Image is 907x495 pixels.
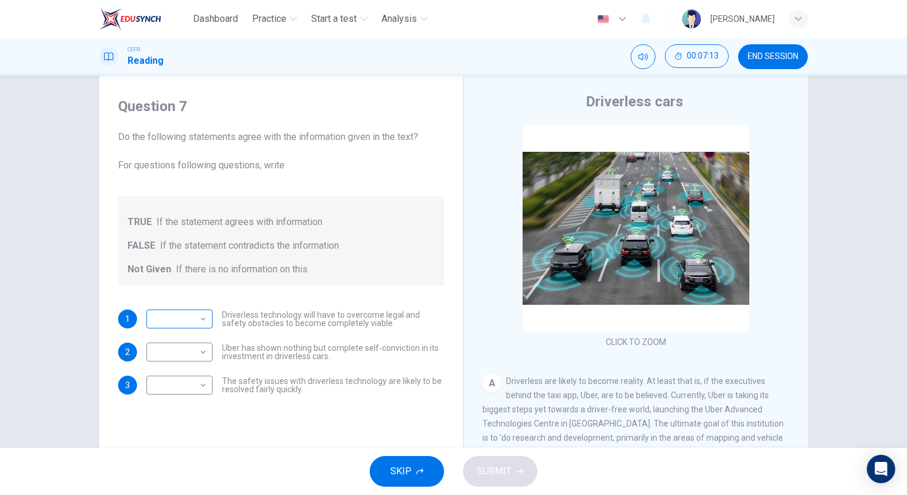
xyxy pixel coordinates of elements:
[128,54,164,68] h1: Reading
[188,8,243,30] button: Dashboard
[311,12,357,26] span: Start a test
[381,12,417,26] span: Analysis
[687,51,719,61] span: 00:07:13
[176,262,308,276] span: If there is no information on this
[482,376,784,457] span: Driverless are likely to become reality. At least that is, if the executives behind the taxi app,...
[222,344,444,360] span: Uber has shown nothing but complete self-conviction in its investment in driverless cars.
[128,215,152,229] span: TRUE
[118,97,444,116] h4: Question 7
[710,12,775,26] div: [PERSON_NAME]
[128,262,171,276] span: Not Given
[390,463,412,480] span: SKIP
[738,44,808,69] button: END SESSION
[482,374,501,393] div: A
[128,45,140,54] span: CEFR
[222,311,444,327] span: Driverless technology will have to overcome legal and safety obstacles to become completely viable.
[99,7,188,31] a: EduSynch logo
[247,8,302,30] button: Practice
[377,8,432,30] button: Analysis
[193,12,238,26] span: Dashboard
[222,377,444,393] span: The safety issues with driverless technology are likely to be resolved fairly quickly.
[306,8,372,30] button: Start a test
[665,44,729,69] div: Hide
[370,456,444,487] button: SKIP
[252,12,286,26] span: Practice
[128,239,155,253] span: FALSE
[665,44,729,68] button: 00:07:13
[160,239,339,253] span: If the statement contradicts the information
[125,348,130,356] span: 2
[99,7,161,31] img: EduSynch logo
[125,315,130,323] span: 1
[867,455,895,483] div: Open Intercom Messenger
[586,92,683,111] h4: Driverless cars
[118,130,444,172] span: Do the following statements agree with the information given in the text? For questions following...
[748,52,798,61] span: END SESSION
[125,381,130,389] span: 3
[156,215,322,229] span: If the statement agrees with information
[596,15,611,24] img: en
[631,44,655,69] div: Mute
[682,9,701,28] img: Profile picture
